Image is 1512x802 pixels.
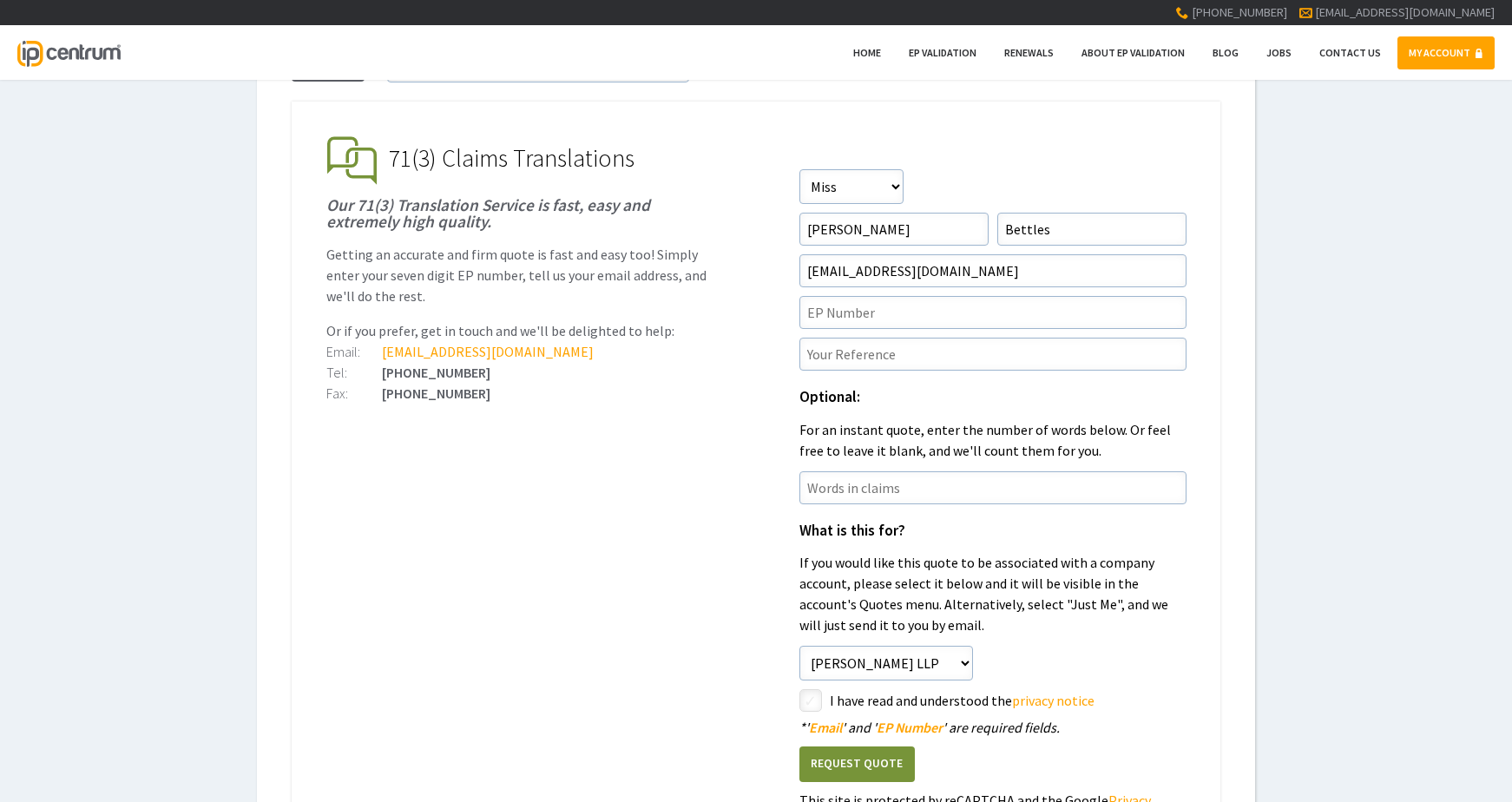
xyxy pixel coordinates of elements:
[799,720,1187,734] div: ' ' and ' ' are required fields.
[877,719,943,736] span: EP Number
[1192,4,1287,20] span: [PHONE_NUMBER]
[326,386,382,400] div: Fax:
[799,471,1187,504] input: Words in claims
[909,46,976,59] span: EP Validation
[1266,46,1292,59] span: Jobs
[897,36,988,69] a: EP Validation
[809,719,842,736] span: Email
[799,746,915,782] button: Request Quote
[799,213,989,246] input: First Name
[17,25,120,80] a: IP Centrum
[326,386,713,400] div: [PHONE_NUMBER]
[1315,4,1495,20] a: [EMAIL_ADDRESS][DOMAIN_NAME]
[326,365,713,379] div: [PHONE_NUMBER]
[997,213,1187,246] input: Surname
[326,320,713,341] p: Or if you prefer, get in touch and we'll be delighted to help:
[799,552,1187,635] p: If you would like this quote to be associated with a company account, please select it below and ...
[799,689,822,712] label: styled-checkbox
[799,390,1187,405] h1: Optional:
[1070,36,1196,69] a: About EP Validation
[799,419,1187,461] p: For an instant quote, enter the number of words below. Or feel free to leave it blank, and we'll ...
[1004,46,1054,59] span: Renewals
[1201,36,1250,69] a: Blog
[1255,36,1303,69] a: Jobs
[842,36,892,69] a: Home
[1397,36,1495,69] a: MY ACCOUNT
[1319,46,1381,59] span: Contact Us
[326,345,382,358] div: Email:
[1213,46,1239,59] span: Blog
[799,254,1187,287] input: Email
[1012,692,1095,709] a: privacy notice
[853,46,881,59] span: Home
[389,142,634,174] span: 71(3) Claims Translations
[1081,46,1185,59] span: About EP Validation
[830,689,1187,712] label: I have read and understood the
[1308,36,1392,69] a: Contact Us
[799,523,1187,539] h1: What is this for?
[799,338,1187,371] input: Your Reference
[326,197,713,230] h1: Our 71(3) Translation Service is fast, easy and extremely high quality.
[326,244,713,306] p: Getting an accurate and firm quote is fast and easy too! Simply enter your seven digit EP number,...
[326,365,382,379] div: Tel:
[993,36,1065,69] a: Renewals
[799,296,1187,329] input: EP Number
[382,343,594,360] a: [EMAIL_ADDRESS][DOMAIN_NAME]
